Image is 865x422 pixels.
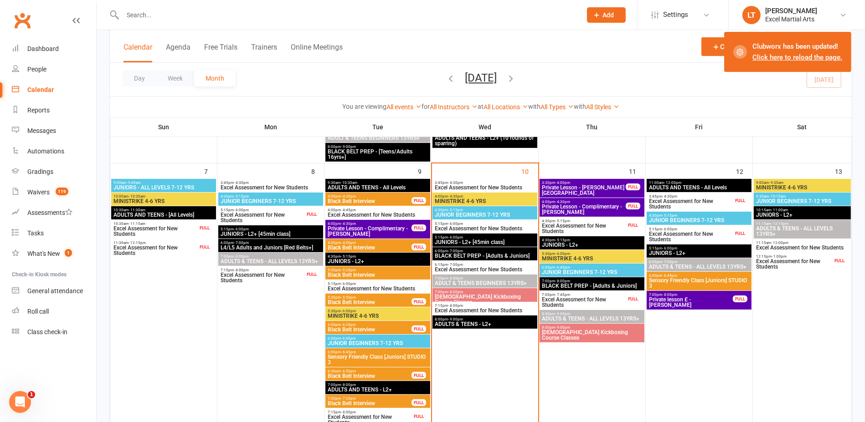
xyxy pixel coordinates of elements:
[327,300,412,305] span: Black Belt Interview
[736,163,752,178] div: 12
[541,330,643,341] span: [DEMOGRAPHIC_DATA] Kickboxing Course Classes
[771,241,788,245] span: - 12:00pm
[646,117,753,137] th: Fri
[9,391,31,413] iframe: Intercom live chat
[12,301,96,322] a: Roll call
[541,293,626,297] span: 7:00pm
[27,229,44,237] div: Tasks
[649,227,733,231] span: 5:15pm
[662,246,677,250] span: - 6:00pm
[327,350,428,354] span: 6:00pm
[327,323,412,327] span: 6:00pm
[448,304,463,308] span: - 8:00pm
[65,249,72,257] span: 1
[434,263,535,267] span: 6:15pm
[327,397,412,401] span: 7:00pm
[434,249,535,253] span: 6:00pm
[769,181,783,185] span: - 9:30am
[327,208,428,212] span: 4:00pm
[113,181,214,185] span: 9:00am
[220,181,321,185] span: 3:45pm
[649,297,733,308] span: Private lesson £ - [PERSON_NAME]
[626,295,640,302] div: FULL
[522,163,538,178] div: 10
[434,198,535,204] span: MINISTRIKE 4-6 YRS
[412,298,426,305] div: FULL
[220,194,321,198] span: 4:30pm
[27,127,56,134] div: Messages
[304,211,319,218] div: FULL
[327,241,412,245] span: 4:30pm
[649,194,733,198] span: 3:45pm
[662,214,677,218] span: - 5:15pm
[341,241,356,245] span: - 4:50pm
[765,7,817,15] div: [PERSON_NAME]
[28,391,35,398] span: 1
[113,194,214,198] span: 10:00am
[555,279,570,283] span: - 8:00pm
[327,259,428,264] span: JUNIORS - L2+
[220,272,305,283] span: Excel Assessment for New Students
[113,222,198,226] span: 10:30am
[771,222,788,226] span: - 12:15pm
[220,208,305,212] span: 5:15pm
[341,254,356,259] span: - 5:15pm
[124,43,152,62] button: Calendar
[27,86,54,93] div: Calendar
[220,245,321,250] span: L4/L5 Adults and Juniors [Red Belts+]
[649,293,733,297] span: 7:00pm
[555,312,570,316] span: - 9:00pm
[663,5,688,25] span: Settings
[341,295,356,300] span: - 5:50pm
[27,45,59,52] div: Dashboard
[327,145,428,149] span: 8:00pm
[327,198,412,204] span: Black Belt Interview
[448,235,463,239] span: - 6:00pm
[234,268,249,272] span: - 8:00pm
[12,162,96,182] a: Gradings
[27,328,67,336] div: Class check-in
[756,208,849,212] span: 10:15am
[742,6,761,24] div: LT
[341,222,356,226] span: - 4:30pm
[626,203,640,209] div: FULL
[434,226,535,231] span: Excel Assessment for New Students
[291,43,343,62] button: Online Meetings
[327,194,412,198] span: 4:00pm
[541,283,643,289] span: BLACK BELT PREP - [Adults & Juniors]
[752,41,842,63] div: Clubworx has been updated!
[448,181,463,185] span: - 4:30pm
[434,267,535,272] span: Excel Assessment for New Students
[129,208,145,212] span: - 11:30am
[434,294,535,305] span: [DEMOGRAPHIC_DATA] Kickboxing Course Classes
[434,208,535,212] span: 4:30pm
[649,264,750,269] span: ADULTS & TEENS - ALL LEVELS 13YRS+
[412,399,426,406] div: FULL
[341,309,356,313] span: - 6:00pm
[448,290,463,294] span: - 8:00pm
[629,163,645,178] div: 11
[432,117,539,137] th: Wed
[649,278,750,289] span: Sensory Friendly Class [Juniors] STUDIO 3
[113,212,214,218] span: ADULTS AND TEENS - [All Levels]
[412,244,426,250] div: FULL
[541,269,643,275] span: JUNIOR BEGINNERS 7-12 YRS
[835,163,851,178] div: 13
[756,254,833,259] span: 12:15pm
[448,263,463,267] span: - 7:00pm
[756,222,849,226] span: 11:15am
[166,43,191,62] button: Agenda
[341,410,356,414] span: - 8:00pm
[756,198,849,204] span: JUNIOR BEGINNERS 7-12 YRS
[327,309,428,313] span: 5:30pm
[327,327,412,332] span: Black Belt Interview
[541,185,626,196] span: Private Lesson - [PERSON_NAME][GEOGRAPHIC_DATA]
[327,135,428,141] span: ADULT & TEENS BEGINNERS 13YRS+
[649,181,750,185] span: 11:00am
[234,254,249,259] span: - 8:00pm
[434,253,535,259] span: BLACK BELT PREP - [Adults & Juniors]
[341,397,356,401] span: - 7:20pm
[113,208,214,212] span: 10:30am
[341,369,356,373] span: - 6:50pm
[753,117,852,137] th: Sat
